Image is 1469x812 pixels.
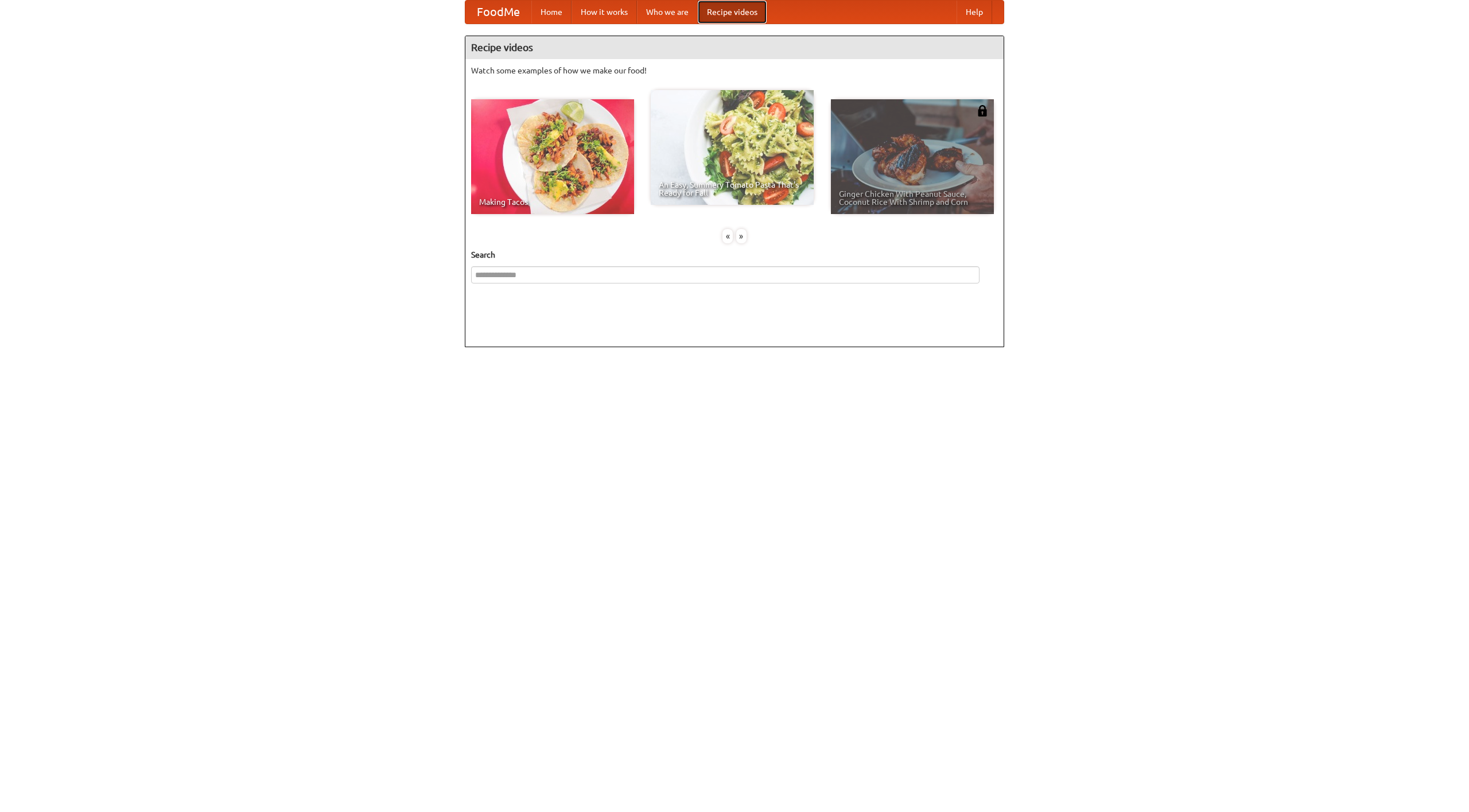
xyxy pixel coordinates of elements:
a: FoodMe [465,1,531,24]
span: Making Tacos [479,198,626,206]
a: Home [531,1,572,24]
img: 483408.png [977,105,988,116]
a: An Easy, Summery Tomato Pasta That's Ready for Fall [651,90,814,205]
a: Who we are [637,1,698,24]
span: An Easy, Summery Tomato Pasta That's Ready for Fall [659,181,806,197]
h4: Recipe videos [465,36,1004,59]
a: Making Tacos [471,99,634,214]
a: Recipe videos [698,1,767,24]
div: « [722,229,733,243]
a: How it works [572,1,637,24]
a: Help [957,1,992,24]
h5: Search [471,249,998,261]
div: » [736,229,747,243]
p: Watch some examples of how we make our food! [471,65,998,76]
